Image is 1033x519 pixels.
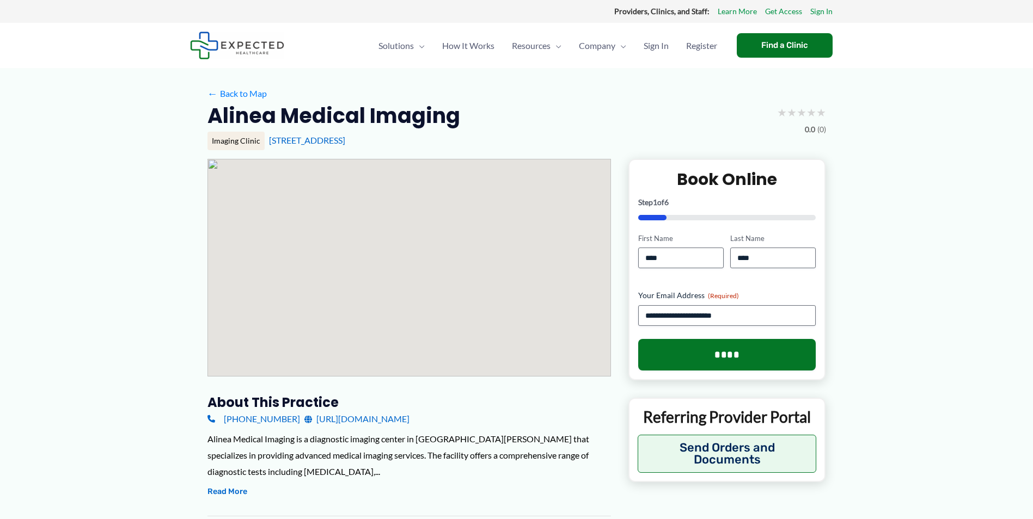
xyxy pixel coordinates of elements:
button: Send Orders and Documents [638,435,817,473]
p: Step of [638,199,816,206]
span: Resources [512,27,551,65]
a: SolutionsMenu Toggle [370,27,433,65]
span: 1 [653,197,657,207]
span: How It Works [442,27,494,65]
span: ← [207,88,218,98]
a: Get Access [765,4,802,18]
label: Last Name [730,233,816,244]
span: (0) [817,122,826,137]
p: Referring Provider Portal [638,407,817,427]
h2: Alinea Medical Imaging [207,102,460,129]
span: Register [686,27,717,65]
div: Alinea Medical Imaging is a diagnostic imaging center in [GEOGRAPHIC_DATA][PERSON_NAME] that spec... [207,431,611,479]
a: Learn More [718,4,757,18]
button: Read More [207,485,247,498]
span: Menu Toggle [414,27,425,65]
a: Find a Clinic [737,33,833,58]
a: Sign In [635,27,677,65]
a: How It Works [433,27,503,65]
a: ResourcesMenu Toggle [503,27,570,65]
span: Company [579,27,615,65]
a: [PHONE_NUMBER] [207,411,300,427]
span: (Required) [708,292,739,300]
a: CompanyMenu Toggle [570,27,635,65]
span: ★ [816,102,826,122]
img: Expected Healthcare Logo - side, dark font, small [190,32,284,59]
div: Imaging Clinic [207,132,265,150]
h3: About this practice [207,394,611,411]
span: ★ [806,102,816,122]
a: Sign In [810,4,833,18]
nav: Primary Site Navigation [370,27,726,65]
span: ★ [777,102,787,122]
a: [URL][DOMAIN_NAME] [304,411,409,427]
span: Solutions [378,27,414,65]
span: ★ [787,102,797,122]
span: 0.0 [805,122,815,137]
span: Menu Toggle [615,27,626,65]
label: Your Email Address [638,290,816,301]
h2: Book Online [638,169,816,190]
a: ←Back to Map [207,85,267,102]
span: Sign In [644,27,669,65]
strong: Providers, Clinics, and Staff: [614,7,710,16]
span: ★ [797,102,806,122]
span: Menu Toggle [551,27,561,65]
label: First Name [638,233,724,244]
a: Register [677,27,726,65]
span: 6 [664,197,669,207]
a: [STREET_ADDRESS] [269,135,345,145]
